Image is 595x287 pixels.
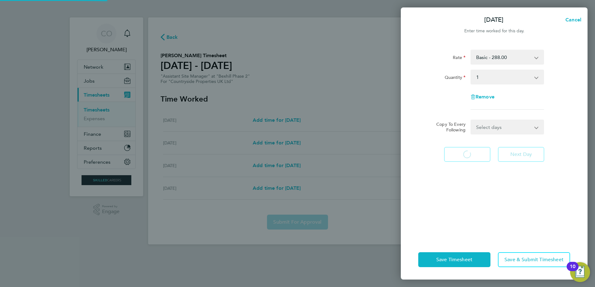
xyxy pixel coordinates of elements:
span: Cancel [564,17,581,23]
button: Cancel [555,14,588,26]
label: Rate [453,55,466,62]
button: Open Resource Center, 10 new notifications [570,262,590,282]
span: Save & Submit Timesheet [504,257,564,263]
button: Save Timesheet [418,252,490,267]
div: Enter time worked for this day. [401,27,588,35]
span: Remove [476,94,494,100]
label: Copy To Every Following [431,121,466,133]
p: [DATE] [484,16,504,24]
label: Quantity [445,75,466,82]
button: Save & Submit Timesheet [498,252,570,267]
button: Remove [471,94,494,99]
div: 10 [570,266,575,275]
span: Save Timesheet [436,257,472,263]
